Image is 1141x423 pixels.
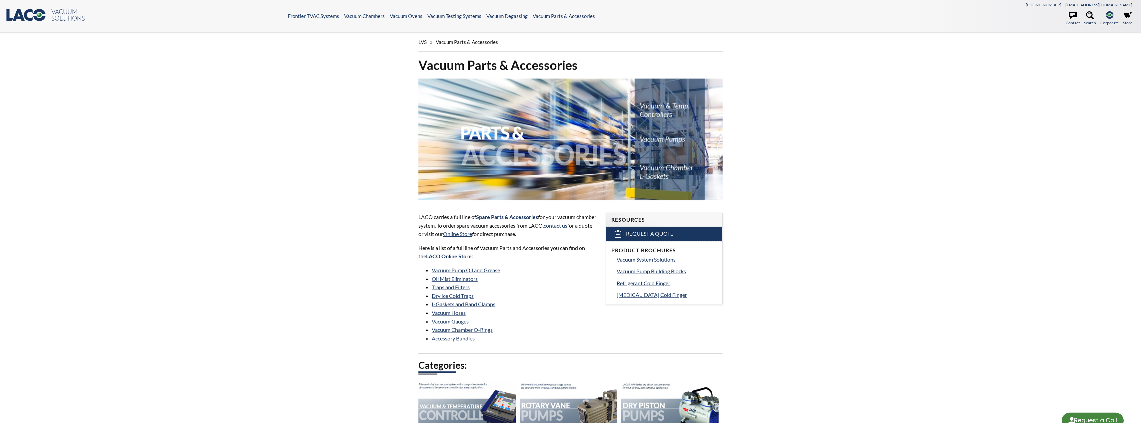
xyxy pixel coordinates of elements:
[486,13,528,19] a: Vacuum Degassing
[1065,2,1132,7] a: [EMAIL_ADDRESS][DOMAIN_NAME]
[426,253,472,259] strong: LACO Online Store
[544,222,567,229] a: contact us
[617,291,717,299] a: [MEDICAL_DATA] Cold Finger
[432,301,495,307] a: L-Gaskets and Band Clamps
[418,79,723,200] img: Vacuum Parts & Accessories header
[427,13,481,19] a: Vacuum Testing Systems
[611,247,717,254] h4: Product Brochures
[432,276,478,282] a: Oil Mist Eliminators
[432,326,493,333] a: Vacuum Chamber O-Rings
[617,255,717,264] a: Vacuum System Solutions
[1123,11,1132,26] a: Store
[432,267,500,273] a: Vacuum Pump Oil and Grease
[617,280,670,286] span: Refrigerant Cold Finger
[1066,11,1080,26] a: Contact
[418,244,598,261] p: Here is a list of a full line of Vacuum Parts and Accessories you can find on the :
[390,13,422,19] a: Vacuum Ovens
[1100,20,1119,26] span: Corporate
[344,13,385,19] a: Vacuum Chambers
[606,227,722,241] a: Request a Quote
[617,279,717,288] a: Refrigerant Cold Finger
[476,214,538,220] strong: Spare Parts & Accessories
[617,268,686,274] span: Vacuum Pump Building Blocks
[432,293,474,299] a: Dry Ice Cold Traps
[1026,2,1061,7] a: [PHONE_NUMBER]
[443,231,472,237] a: Online Store
[626,230,673,237] span: Request a Quote
[418,39,427,45] span: LVS
[432,335,475,341] a: Accessory Bundles
[418,33,723,52] div: »
[432,318,469,324] a: Vacuum Gauges
[418,57,723,73] h1: Vacuum Parts & Accessories
[617,292,687,298] span: [MEDICAL_DATA] Cold Finger
[533,13,595,19] a: Vacuum Parts & Accessories
[288,13,339,19] a: Frontier TVAC Systems
[617,256,676,263] span: Vacuum System Solutions
[418,213,598,238] p: LACO carries a full line of for your vacuum chamber system. To order spare vacuum accessories fro...
[418,359,723,371] h2: Categories:
[611,216,717,223] h4: Resources
[432,310,466,316] a: Vacuum Hoses
[1084,11,1096,26] a: Search
[436,39,498,45] span: Vacuum Parts & Accessories
[617,267,717,276] a: Vacuum Pump Building Blocks
[432,284,470,290] a: Traps and Filters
